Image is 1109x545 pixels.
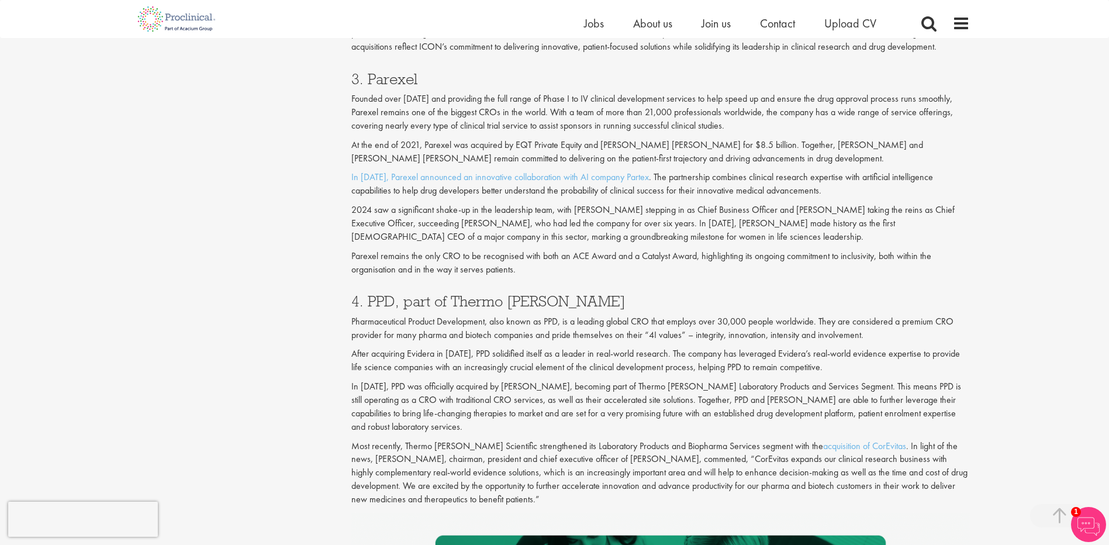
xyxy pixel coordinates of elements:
a: acquisition of CorEvitas [823,440,906,452]
p: Founded over [DATE] and providing the full range of Phase I to IV clinical development services t... [351,92,970,133]
a: Jobs [584,16,604,31]
p: Pharmaceutical Product Development, also known as PPD, is a leading global CRO that employs over ... [351,315,970,342]
p: . The partnership combines clinical research expertise with artificial intelligence capabilities ... [351,171,970,198]
p: In [DATE], PPD was officially acquired by [PERSON_NAME], becoming part of Thermo [PERSON_NAME] La... [351,380,970,433]
a: Contact [760,16,795,31]
p: Parexel remains the only CRO to be recognised with both an ACE Award and a Catalyst Award, highli... [351,250,970,277]
p: Most recently, Thermo [PERSON_NAME] Scientific strengthened its Laboratory Products and Biopharma... [351,440,970,506]
h3: 4. PPD, part of Thermo [PERSON_NAME] [351,294,970,309]
a: Join us [702,16,731,31]
a: Upload CV [824,16,876,31]
h3: 3. Parexel [351,71,970,87]
img: Chatbot [1071,507,1106,542]
span: 1 [1071,507,1081,517]
iframe: reCAPTCHA [8,502,158,537]
p: After acquiring Evidera in [DATE], PPD solidified itself as a leader in real-world research. The ... [351,347,970,374]
p: At the end of 2021, Parexel was acquired by EQT Private Equity and [PERSON_NAME] [PERSON_NAME] fo... [351,139,970,165]
a: In [DATE], Parexel announced an innovative collaboration with AI company Partex [351,171,649,183]
p: 2024 saw a significant shake-up in the leadership team, with [PERSON_NAME] stepping in as Chief B... [351,203,970,244]
a: About us [633,16,672,31]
